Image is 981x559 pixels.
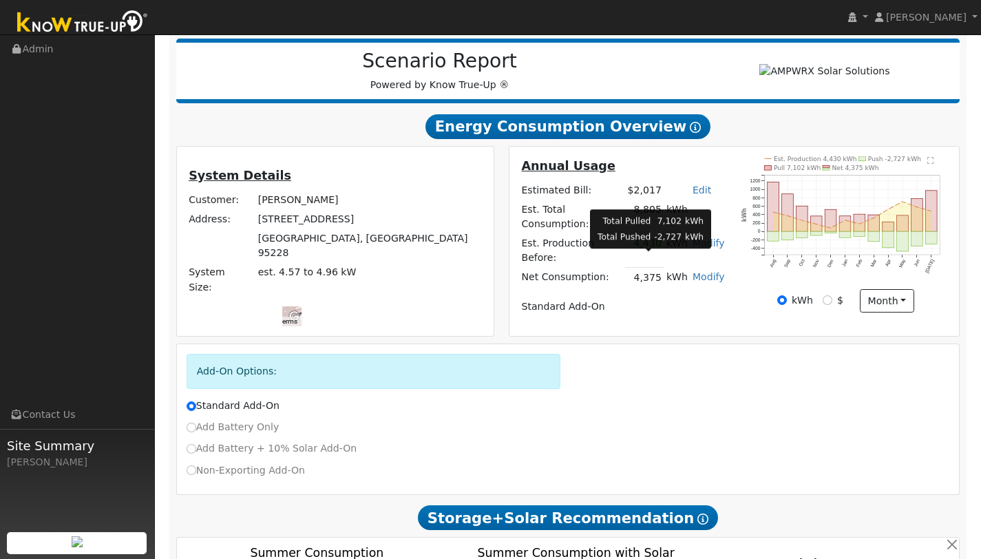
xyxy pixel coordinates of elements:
[255,210,484,229] td: [STREET_ADDRESS]
[286,308,331,326] img: Google
[664,200,727,233] td: kWh
[187,441,357,456] label: Add Battery + 10% Solar Add-On
[798,258,805,267] text: Oct
[753,212,761,217] text: 400
[782,194,794,232] rect: onclick=""
[425,114,710,139] span: Energy Consumption Overview
[811,216,823,231] rect: onclick=""
[187,354,561,389] div: Add-On Options:
[886,12,967,23] span: [PERSON_NAME]
[931,210,933,212] circle: onclick=""
[856,258,863,268] text: Feb
[911,231,923,246] rect: onclick=""
[521,159,615,173] u: Annual Usage
[926,191,938,231] rect: onclick=""
[187,190,256,209] td: Customer:
[774,164,821,171] text: Pull 7,102 kWh
[255,263,484,297] td: System Size
[868,155,921,162] text: Push -2,727 kWh
[768,231,779,241] rect: onclick=""
[697,514,708,525] i: Show Help
[7,436,147,455] span: Site Summary
[741,208,748,222] text: kWh
[898,258,907,268] text: May
[519,234,625,268] td: Est. Production Before:
[801,220,803,222] circle: onclick=""
[7,455,147,470] div: [PERSON_NAME]
[897,215,909,231] rect: onclick=""
[926,231,938,244] rect: onclick=""
[72,536,83,547] img: retrieve
[255,229,484,263] td: [GEOGRAPHIC_DATA], [GEOGRAPHIC_DATA] 95228
[897,231,909,251] rect: onclick=""
[769,258,777,268] text: Aug
[772,211,774,213] circle: onclick=""
[787,215,789,217] circle: onclick=""
[825,231,837,233] rect: onclick=""
[187,399,279,413] label: Standard Add-On
[925,258,936,274] text: [DATE]
[883,231,894,248] rect: onclick=""
[751,246,761,251] text: -400
[278,317,297,325] a: Terms (opens in new tab)
[258,266,357,277] span: est. 4.57 to 4.96 kW
[693,184,711,196] a: Edit
[858,223,861,225] circle: onclick=""
[187,423,196,432] input: Add Battery Only
[868,231,880,242] rect: onclick=""
[783,258,792,268] text: Sep
[187,444,196,454] input: Add Battery + 10% Solar Add-On
[816,223,818,225] circle: onclick=""
[759,64,889,78] img: AMPWRX Solar Solutions
[693,271,725,282] a: Modify
[753,204,761,209] text: 600
[751,238,761,242] text: -200
[832,164,879,171] text: Net 4,375 kWh
[840,231,852,238] rect: onclick=""
[625,200,664,233] td: 8,805
[597,231,651,244] td: Total Pushed
[916,207,918,209] circle: onclick=""
[750,178,761,183] text: 1200
[519,297,727,317] td: Standard Add-On
[885,258,893,268] text: Apr
[187,420,279,434] label: Add Battery Only
[797,206,808,231] rect: onclick=""
[887,209,889,211] circle: onclick=""
[519,200,625,233] td: Est. Total Consumption:
[841,258,849,267] text: Jan
[840,216,852,232] rect: onclick=""
[870,258,878,268] text: Mar
[750,187,761,191] text: 1000
[753,220,761,225] text: 200
[519,180,625,200] td: Estimated Bill:
[860,289,914,313] button: month
[625,268,664,288] td: 4,375
[883,222,894,231] rect: onclick=""
[758,229,761,234] text: 0
[190,50,689,73] h2: Scenario Report
[286,308,331,326] a: Open this area in Google Maps (opens a new window)
[914,258,921,267] text: Jun
[902,201,904,203] circle: onclick=""
[684,231,704,244] td: kWh
[597,214,651,228] td: Total Pulled
[825,209,837,231] rect: onclick=""
[811,231,823,235] rect: onclick=""
[625,180,664,200] td: $2,017
[187,263,256,297] td: System Size:
[187,465,196,475] input: Non-Exporting Add-On
[928,156,934,164] text: 
[854,214,865,231] rect: onclick=""
[664,268,690,288] td: kWh
[777,295,787,305] input: kWh
[827,258,835,268] text: Dec
[854,231,865,236] rect: onclick=""
[187,463,305,478] label: Non-Exporting Add-On
[187,401,196,411] input: Standard Add-On
[255,190,484,209] td: [PERSON_NAME]
[845,220,847,222] circle: onclick=""
[690,122,701,133] i: Show Help
[753,196,761,200] text: 800
[823,295,832,305] input: $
